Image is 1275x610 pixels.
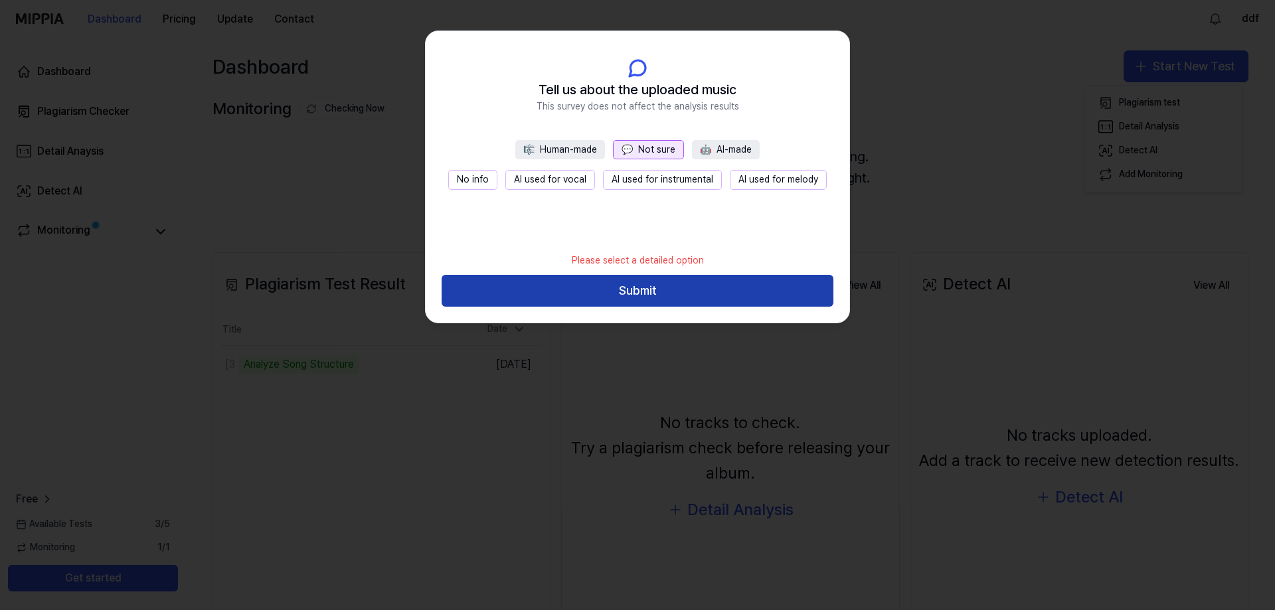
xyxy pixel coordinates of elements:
[700,144,711,155] span: 🤖
[564,246,712,275] div: Please select a detailed option
[442,275,833,307] button: Submit
[505,170,595,190] button: AI used for vocal
[603,170,722,190] button: AI used for instrumental
[539,79,736,100] span: Tell us about the uploaded music
[523,144,535,155] span: 🎼
[448,170,497,190] button: No info
[613,140,684,160] button: 💬Not sure
[622,144,633,155] span: 💬
[730,170,827,190] button: AI used for melody
[515,140,605,160] button: 🎼Human-made
[537,100,739,114] span: This survey does not affect the analysis results
[692,140,760,160] button: 🤖AI-made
